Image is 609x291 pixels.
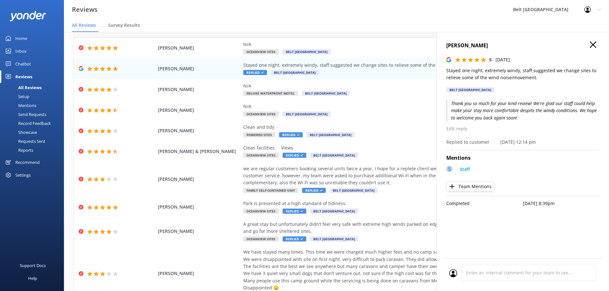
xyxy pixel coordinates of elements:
[446,87,494,92] div: Belt [GEOGRAPHIC_DATA]
[243,221,534,235] div: A great stay but unfortunately didn’t feel very safe with extreme high winds parked on edge of cl...
[283,153,306,158] span: Replied
[243,103,534,110] div: N/A
[283,236,306,241] span: Replied
[489,57,492,63] span: 5
[243,165,534,187] div: we are regular customers booking several units twice a year, I hope for a replete client we would...
[307,132,355,137] span: Belt [GEOGRAPHIC_DATA]
[158,203,240,211] span: [PERSON_NAME]
[4,146,33,155] div: Reports
[279,132,303,137] span: Replied
[590,42,596,49] button: Close
[15,57,31,70] div: Chatbot
[72,4,98,15] h3: Reviews
[4,101,36,110] div: Mentions
[243,111,279,117] span: Oceanview Sites
[243,200,534,207] div: Park is presented at a high standard of tidiness.
[15,70,32,83] div: Reviews
[4,119,51,128] div: Record Feedback
[457,166,470,174] a: Staff
[302,188,326,193] span: Replied
[446,166,453,172] div: S
[158,176,240,183] span: [PERSON_NAME]
[302,91,350,96] span: Belt [GEOGRAPHIC_DATA]
[243,153,279,158] span: Oceanview Sites
[15,32,27,45] div: Home
[158,65,240,72] span: [PERSON_NAME]
[4,83,42,92] div: All Reviews
[243,144,534,151] div: Clean facilities. Views
[446,182,494,191] button: Team Mentions
[158,86,240,93] span: [PERSON_NAME]
[108,22,140,28] span: Survey Results
[4,128,64,137] a: Showcase
[243,132,275,137] span: Powered Sites
[10,11,46,21] img: yonder-white-logo.png
[4,119,64,128] a: Record Feedback
[446,125,599,132] p: Edit reply
[496,56,510,63] p: [DATE]
[283,111,331,117] span: Belt [GEOGRAPHIC_DATA]
[446,42,599,50] h4: [PERSON_NAME]
[72,22,96,28] span: All Reviews
[283,209,306,214] span: Replied
[15,169,31,181] div: Settings
[20,259,46,272] div: Support Docs
[243,41,534,48] div: N/A
[446,200,523,207] p: Completed
[243,236,279,241] span: Oceanview Sites
[4,110,46,119] div: Send Requests
[446,139,489,146] p: Replied to customer
[4,101,64,110] a: Mentions
[28,272,37,285] div: Help
[283,49,331,54] span: Belt [GEOGRAPHIC_DATA]
[271,70,319,75] span: Belt [GEOGRAPHIC_DATA]
[158,148,240,155] span: [PERSON_NAME] & [PERSON_NAME]
[446,154,599,162] h4: Mentions
[243,188,298,193] span: Family Self-Contained Unit
[4,92,29,101] div: Setup
[446,67,599,81] p: Stayed one night, extremely windy, staff suggested we change sites to relieve some of the wind no...
[158,107,240,114] span: [PERSON_NAME]
[4,128,37,137] div: Showcase
[243,62,534,69] div: Stayed one night, extremely windy, staff suggested we change sites to relieve some of the wind no...
[4,83,64,92] a: All Reviews
[4,137,64,146] a: Requests Sent
[158,270,240,277] span: [PERSON_NAME]
[158,228,240,235] span: [PERSON_NAME]
[243,49,279,54] span: Oceanview Sites
[243,70,267,75] span: Replied
[158,127,240,134] span: [PERSON_NAME]
[523,200,600,207] p: [DATE] 8:39pm
[310,209,358,214] span: Belt [GEOGRAPHIC_DATA]
[4,146,64,155] a: Reports
[243,91,298,96] span: Deluxe Waterfront Motel
[243,209,279,214] span: Oceanview Sites
[243,124,534,131] div: Clean and tidy
[460,166,470,173] p: Staff
[243,82,534,89] div: N/A
[4,137,45,146] div: Requests Sent
[4,92,64,101] a: Setup
[310,153,358,158] span: Belt [GEOGRAPHIC_DATA]
[15,156,40,169] div: Recommend
[15,45,27,57] div: Inbox
[4,110,64,119] a: Send Requests
[310,236,358,241] span: Belt [GEOGRAPHIC_DATA]
[500,139,536,146] p: [DATE] 12:14 pm
[449,269,457,277] img: user_profile.svg
[330,188,378,193] span: Belt [GEOGRAPHIC_DATA]
[446,100,599,121] p: Thank you so much for your kind review! We're glad our staff could help make your stay more comfo...
[158,44,240,51] span: [PERSON_NAME]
